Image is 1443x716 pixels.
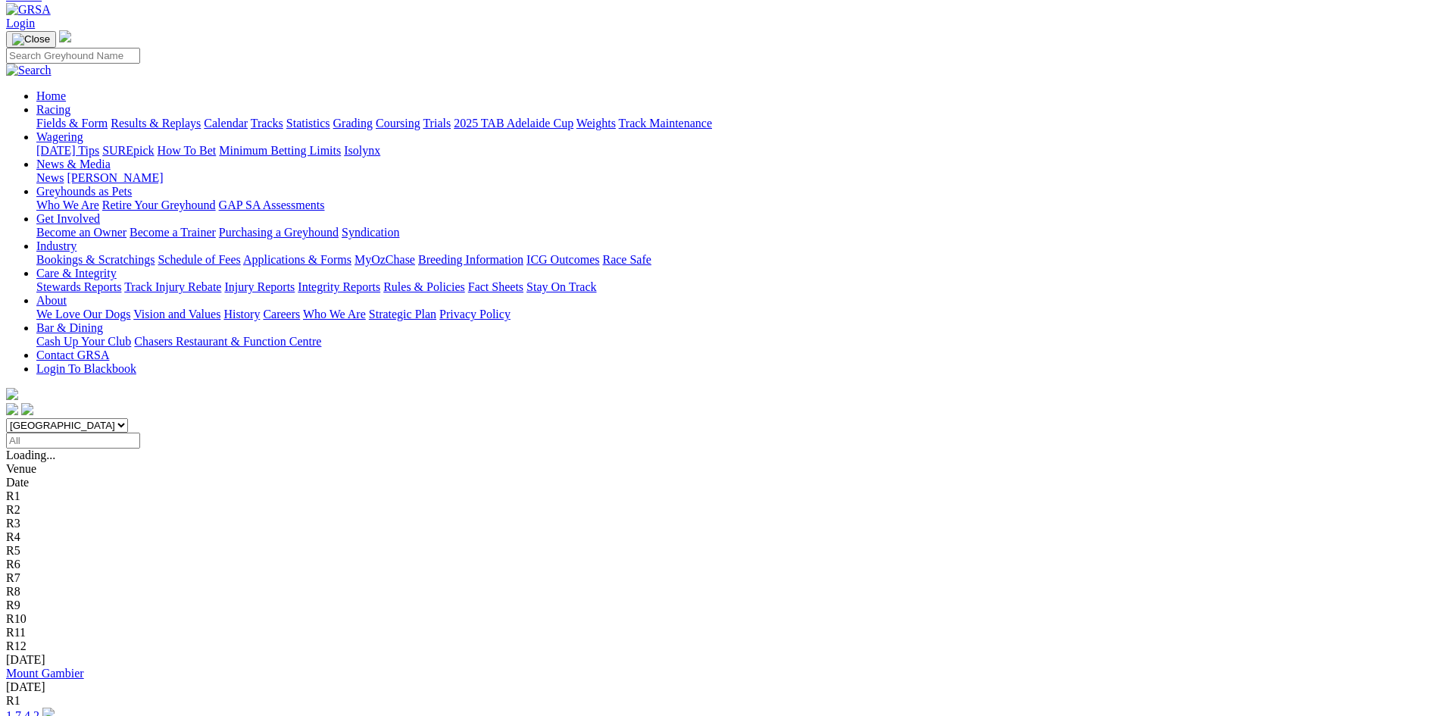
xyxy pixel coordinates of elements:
[36,226,1437,239] div: Get Involved
[6,388,18,400] img: logo-grsa-white.png
[36,212,100,225] a: Get Involved
[36,226,126,239] a: Become an Owner
[619,117,712,130] a: Track Maintenance
[526,253,599,266] a: ICG Outcomes
[6,3,51,17] img: GRSA
[454,117,573,130] a: 2025 TAB Adelaide Cup
[111,117,201,130] a: Results & Replays
[6,612,1437,626] div: R10
[102,199,216,211] a: Retire Your Greyhound
[36,308,130,320] a: We Love Our Dogs
[6,403,18,415] img: facebook.svg
[243,253,351,266] a: Applications & Forms
[342,226,399,239] a: Syndication
[223,308,260,320] a: History
[158,253,240,266] a: Schedule of Fees
[36,130,83,143] a: Wagering
[6,17,35,30] a: Login
[36,349,109,361] a: Contact GRSA
[224,280,295,293] a: Injury Reports
[67,171,163,184] a: [PERSON_NAME]
[36,117,1437,130] div: Racing
[6,694,1437,708] div: R1
[6,639,1437,653] div: R12
[36,321,103,334] a: Bar & Dining
[36,171,64,184] a: News
[418,253,523,266] a: Breeding Information
[344,144,380,157] a: Isolynx
[355,253,415,266] a: MyOzChase
[36,253,1437,267] div: Industry
[6,449,55,461] span: Loading...
[263,308,300,320] a: Careers
[383,280,465,293] a: Rules & Policies
[133,308,220,320] a: Vision and Values
[36,171,1437,185] div: News & Media
[36,117,108,130] a: Fields & Form
[36,144,99,157] a: [DATE] Tips
[219,199,325,211] a: GAP SA Assessments
[36,253,155,266] a: Bookings & Scratchings
[439,308,511,320] a: Privacy Policy
[286,117,330,130] a: Statistics
[6,585,1437,599] div: R8
[6,517,1437,530] div: R3
[36,335,131,348] a: Cash Up Your Club
[36,89,66,102] a: Home
[6,558,1437,571] div: R6
[6,462,1437,476] div: Venue
[376,117,420,130] a: Coursing
[6,503,1437,517] div: R2
[36,103,70,116] a: Racing
[6,599,1437,612] div: R9
[6,680,1437,694] div: [DATE]
[6,544,1437,558] div: R5
[59,30,71,42] img: logo-grsa-white.png
[36,280,1437,294] div: Care & Integrity
[158,144,217,157] a: How To Bet
[303,308,366,320] a: Who We Are
[36,158,111,170] a: News & Media
[130,226,216,239] a: Become a Trainer
[468,280,523,293] a: Fact Sheets
[124,280,221,293] a: Track Injury Rebate
[6,476,1437,489] div: Date
[36,199,99,211] a: Who We Are
[6,626,1437,639] div: R11
[6,31,56,48] button: Toggle navigation
[576,117,616,130] a: Weights
[423,117,451,130] a: Trials
[6,433,140,449] input: Select date
[219,144,341,157] a: Minimum Betting Limits
[6,530,1437,544] div: R4
[134,335,321,348] a: Chasers Restaurant & Function Centre
[6,667,84,680] a: Mount Gambier
[6,48,140,64] input: Search
[602,253,651,266] a: Race Safe
[36,199,1437,212] div: Greyhounds as Pets
[36,362,136,375] a: Login To Blackbook
[219,226,339,239] a: Purchasing a Greyhound
[36,294,67,307] a: About
[36,335,1437,349] div: Bar & Dining
[251,117,283,130] a: Tracks
[369,308,436,320] a: Strategic Plan
[333,117,373,130] a: Grading
[204,117,248,130] a: Calendar
[526,280,596,293] a: Stay On Track
[12,33,50,45] img: Close
[36,308,1437,321] div: About
[36,144,1437,158] div: Wagering
[6,64,52,77] img: Search
[36,185,132,198] a: Greyhounds as Pets
[21,403,33,415] img: twitter.svg
[102,144,154,157] a: SUREpick
[6,653,1437,667] div: [DATE]
[298,280,380,293] a: Integrity Reports
[36,239,77,252] a: Industry
[36,267,117,280] a: Care & Integrity
[6,571,1437,585] div: R7
[36,280,121,293] a: Stewards Reports
[6,489,1437,503] div: R1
